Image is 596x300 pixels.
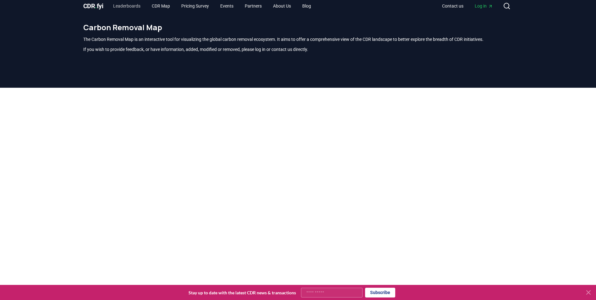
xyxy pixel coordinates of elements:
a: Log in [470,0,498,12]
span: CDR fyi [83,2,103,10]
a: About Us [268,0,296,12]
a: Leaderboards [108,0,145,12]
a: Blog [297,0,316,12]
p: If you wish to provide feedback, or have information, added, modified or removed, please log in o... [83,46,513,53]
a: Contact us [437,0,468,12]
p: The Carbon Removal Map is an interactive tool for visualizing the global carbon removal ecosystem... [83,36,513,42]
a: Partners [240,0,267,12]
nav: Main [437,0,498,12]
span: Log in [475,3,493,9]
a: Events [215,0,238,12]
a: Pricing Survey [176,0,214,12]
a: CDR Map [147,0,175,12]
nav: Main [108,0,316,12]
a: CDR.fyi [83,2,103,10]
span: . [95,2,97,10]
h1: Carbon Removal Map [83,22,513,32]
